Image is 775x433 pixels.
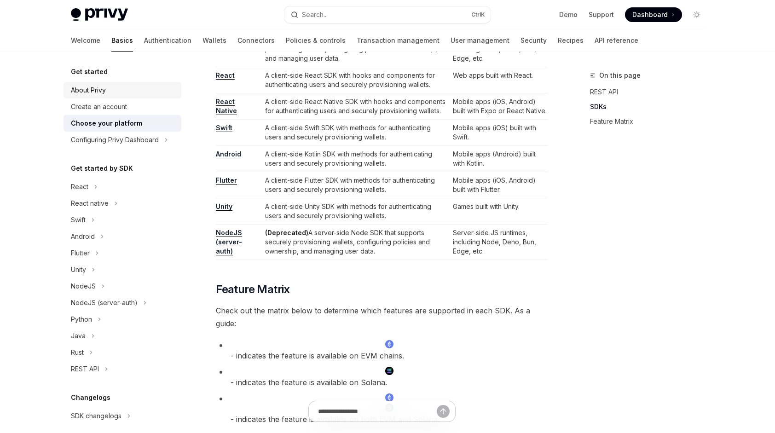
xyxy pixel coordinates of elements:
[689,7,704,22] button: Toggle dark mode
[216,71,235,80] a: React
[64,245,181,261] button: Toggle Flutter section
[71,214,86,225] div: Swift
[449,225,548,260] td: Server-side JS runtimes, including Node, Deno, Bun, Edge, etc.
[558,29,584,52] a: Recipes
[71,347,84,358] div: Rust
[64,328,181,344] button: Toggle Java section
[202,29,226,52] a: Wallets
[237,29,275,52] a: Connectors
[261,146,449,172] td: A client-side Kotlin SDK with methods for authenticating users and securely provisioning wallets.
[261,93,449,120] td: A client-side React Native SDK with hooks and components for authenticating users and securely pr...
[284,6,491,23] button: Open search
[590,114,711,129] a: Feature Matrix
[449,146,548,172] td: Mobile apps (Android) built with Kotlin.
[71,297,138,308] div: NodeJS (server-auth)
[559,10,578,19] a: Demo
[521,29,547,52] a: Security
[216,150,241,158] a: Android
[64,132,181,148] button: Toggle Configuring Privy Dashboard section
[216,366,548,389] li: - indicates the feature is available on Solana.
[71,118,142,129] div: Choose your platform
[71,330,86,341] div: Java
[216,304,548,330] span: Check out the matrix below to determine which features are supported in each SDK. As a guide:
[71,314,92,325] div: Python
[632,10,668,19] span: Dashboard
[64,98,181,115] a: Create an account
[286,29,346,52] a: Policies & controls
[64,361,181,377] button: Toggle REST API section
[71,410,121,421] div: SDK changelogs
[449,93,548,120] td: Mobile apps (iOS, Android) built with Expo or React Native.
[318,401,437,421] input: Ask a question...
[385,367,393,375] img: solana.png
[216,229,242,255] a: NodeJS (server-auth)
[144,29,191,52] a: Authentication
[265,229,308,237] strong: (Deprecated)
[64,278,181,294] button: Toggle NodeJS section
[449,172,548,198] td: Mobile apps (iOS, Android) built with Flutter.
[449,67,548,93] td: Web apps built with React.
[71,134,159,145] div: Configuring Privy Dashboard
[64,195,181,212] button: Toggle React native section
[64,212,181,228] button: Toggle Swift section
[449,120,548,146] td: Mobile apps (iOS) built with Swift.
[261,120,449,146] td: A client-side Swift SDK with methods for authenticating users and securely provisioning wallets.
[625,7,682,22] a: Dashboard
[71,231,95,242] div: Android
[71,101,127,112] div: Create an account
[71,66,108,77] h5: Get started
[64,408,181,424] button: Toggle SDK changelogs section
[71,264,86,275] div: Unity
[302,9,328,20] div: Search...
[261,67,449,93] td: A client-side React SDK with hooks and components for authenticating users and securely provision...
[64,228,181,245] button: Toggle Android section
[216,98,237,115] a: React Native
[64,82,181,98] a: About Privy
[71,248,90,259] div: Flutter
[449,198,548,225] td: Games built with Unity.
[71,198,109,209] div: React native
[64,115,181,132] a: Choose your platform
[64,179,181,195] button: Toggle React section
[437,405,450,418] button: Send message
[64,344,181,361] button: Toggle Rust section
[216,393,548,426] li: - indicates the feature is available on both EVM and Solana.
[71,281,96,292] div: NodeJS
[71,181,88,192] div: React
[64,261,181,278] button: Toggle Unity section
[471,11,485,18] span: Ctrl K
[595,29,638,52] a: API reference
[589,10,614,19] a: Support
[216,176,237,185] a: Flutter
[71,364,99,375] div: REST API
[216,202,232,211] a: Unity
[71,392,110,403] h5: Changelogs
[216,282,290,297] span: Feature Matrix
[64,311,181,328] button: Toggle Python section
[71,29,100,52] a: Welcome
[216,339,548,362] li: - indicates the feature is available on EVM chains.
[385,340,393,348] img: ethereum.png
[64,294,181,311] button: Toggle NodeJS (server-auth) section
[385,393,393,402] img: ethereum.png
[599,70,641,81] span: On this page
[590,99,711,114] a: SDKs
[71,163,133,174] h5: Get started by SDK
[451,29,509,52] a: User management
[261,172,449,198] td: A client-side Flutter SDK with methods for authenticating users and securely provisioning wallets.
[261,198,449,225] td: A client-side Unity SDK with methods for authenticating users and securely provisioning wallets.
[71,8,128,21] img: light logo
[216,124,232,132] a: Swift
[111,29,133,52] a: Basics
[71,85,106,96] div: About Privy
[261,225,449,260] td: A server-side Node SDK that supports securely provisioning wallets, configuring policies and owne...
[357,29,440,52] a: Transaction management
[590,85,711,99] a: REST API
